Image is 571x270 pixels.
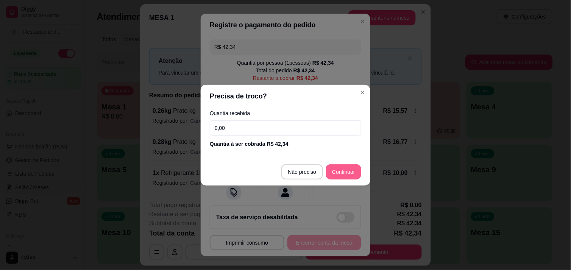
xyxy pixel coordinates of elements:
[201,85,370,108] header: Precisa de troco?
[357,86,369,98] button: Close
[326,164,361,179] button: Continuar
[210,111,361,116] label: Quantia recebida
[281,164,323,179] button: Não preciso
[210,140,361,148] div: Quantia à ser cobrada R$ 42,34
